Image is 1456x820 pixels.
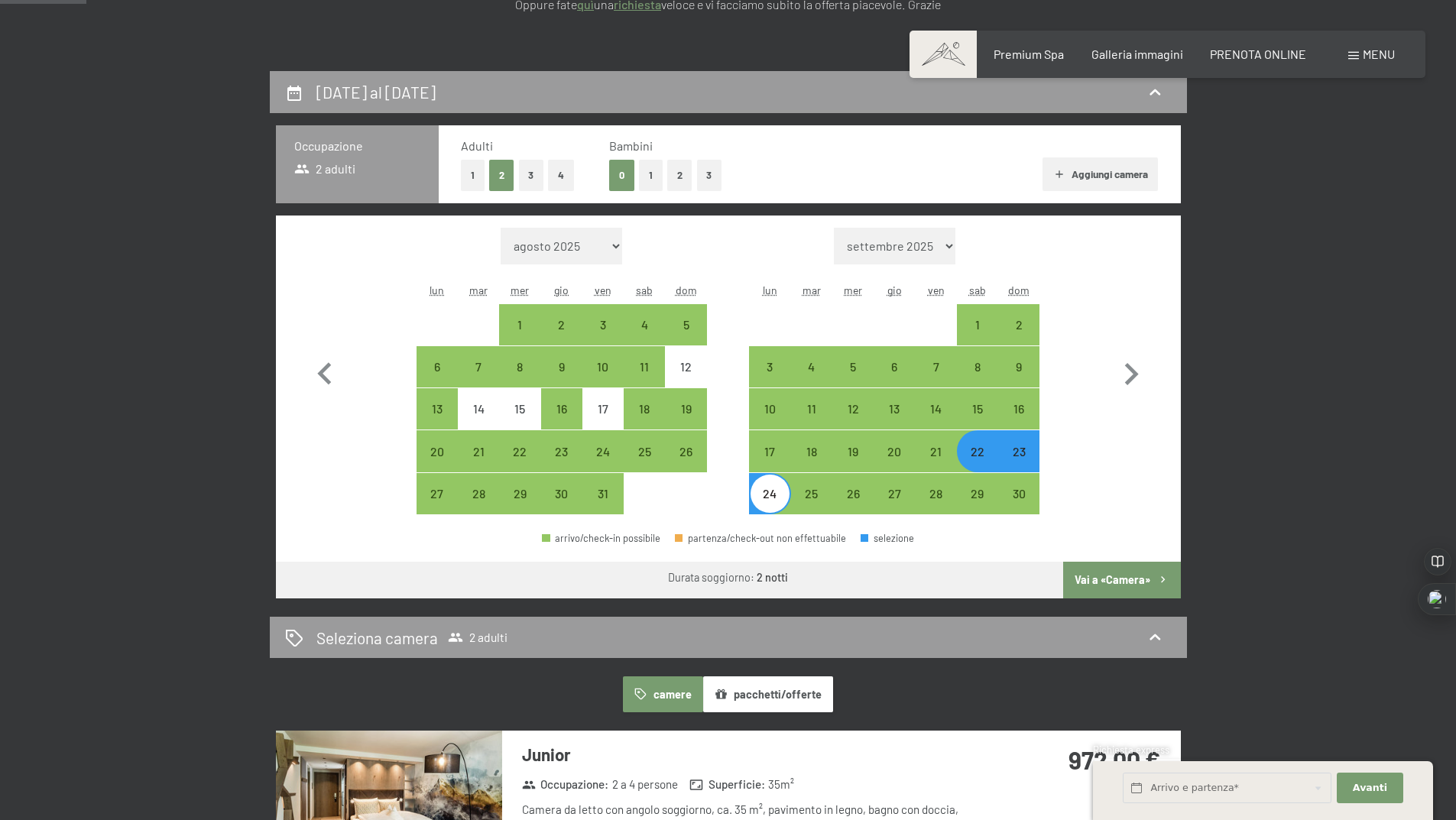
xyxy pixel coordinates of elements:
div: 18 [625,403,663,441]
div: 2 [543,319,581,357]
div: 7 [916,361,955,399]
div: partenza/check-out non effettuabile [675,533,846,543]
div: Fri Nov 28 2025 [915,473,956,514]
div: arrivo/check-in possibile [582,346,624,387]
abbr: martedì [803,284,821,297]
div: arrivo/check-in possibile [541,388,582,429]
div: 21 [459,446,498,484]
div: arrivo/check-in possibile [458,473,499,514]
div: Wed Nov 12 2025 [832,388,874,429]
div: 13 [875,403,913,441]
div: Thu Oct 09 2025 [541,346,582,387]
div: 26 [834,488,872,526]
div: 27 [418,488,456,526]
button: Mese successivo [1109,228,1153,515]
div: arrivo/check-in possibile [541,346,582,387]
div: 28 [916,488,955,526]
div: 7 [459,361,498,399]
div: Mon Oct 27 2025 [417,473,458,514]
div: Sun Nov 23 2025 [998,430,1039,472]
div: Sat Nov 29 2025 [957,473,998,514]
div: 17 [584,403,622,441]
div: Sat Oct 25 2025 [624,430,665,472]
div: arrivo/check-in possibile [624,304,665,345]
div: Tue Oct 14 2025 [458,388,499,429]
abbr: martedì [469,284,488,297]
abbr: sabato [969,284,986,297]
span: 35 m² [768,776,794,792]
div: 12 [834,403,872,441]
div: arrivo/check-in non effettuabile [458,388,499,429]
button: 3 [519,160,544,191]
abbr: domenica [676,284,697,297]
div: Wed Nov 19 2025 [832,430,874,472]
div: arrivo/check-in possibile [417,473,458,514]
div: Sun Nov 02 2025 [998,304,1039,345]
button: 2 [489,160,514,191]
div: arrivo/check-in possibile [791,473,832,514]
h2: Seleziona camera [316,627,438,649]
abbr: lunedì [430,284,444,297]
div: arrivo/check-in possibile [582,473,624,514]
div: Mon Oct 20 2025 [417,430,458,472]
div: Wed Oct 29 2025 [499,473,540,514]
div: Fri Oct 03 2025 [582,304,624,345]
button: Avanti [1337,773,1402,804]
div: 4 [793,361,831,399]
div: 22 [501,446,539,484]
button: camere [623,676,702,711]
h3: Junior [522,743,977,767]
abbr: giovedì [887,284,902,297]
div: arrivo/check-in possibile [874,388,915,429]
div: Thu Oct 16 2025 [541,388,582,429]
div: 14 [916,403,955,441]
div: arrivo/check-in possibile [582,430,624,472]
div: Sun Oct 05 2025 [665,304,706,345]
div: 15 [501,403,539,441]
div: arrivo/check-in possibile [957,388,998,429]
div: 24 [751,488,789,526]
div: 19 [834,446,872,484]
div: arrivo/check-in possibile [957,473,998,514]
abbr: mercoledì [844,284,862,297]
div: arrivo/check-in possibile [499,304,540,345]
div: Wed Oct 08 2025 [499,346,540,387]
div: Sun Oct 19 2025 [665,388,706,429]
div: 1 [501,319,539,357]
div: 14 [459,403,498,441]
div: Tue Nov 04 2025 [791,346,832,387]
div: 17 [751,446,789,484]
div: Sat Nov 08 2025 [957,346,998,387]
button: 0 [609,160,634,191]
div: Sat Nov 22 2025 [957,430,998,472]
div: Thu Oct 23 2025 [541,430,582,472]
div: arrivo/check-in possibile [832,473,874,514]
div: Thu Oct 02 2025 [541,304,582,345]
div: arrivo/check-in possibile [915,388,956,429]
button: 3 [697,160,722,191]
div: arrivo/check-in possibile [998,346,1039,387]
button: pacchetti/offerte [703,676,833,711]
div: 28 [459,488,498,526]
div: 31 [584,488,622,526]
div: arrivo/check-in possibile [749,388,790,429]
div: Thu Nov 06 2025 [874,346,915,387]
div: 21 [916,446,955,484]
abbr: sabato [636,284,653,297]
button: 1 [639,160,663,191]
div: 25 [625,446,663,484]
div: Mon Nov 17 2025 [749,430,790,472]
div: Sat Nov 01 2025 [957,304,998,345]
div: 3 [584,319,622,357]
a: PRENOTA ONLINE [1210,47,1306,61]
div: arrivo/check-in possibile [832,430,874,472]
div: arrivo/check-in possibile [998,473,1039,514]
a: Premium Spa [994,47,1064,61]
button: 4 [548,160,574,191]
b: 2 notti [757,571,788,584]
span: 2 adulti [448,630,507,645]
div: Thu Nov 27 2025 [874,473,915,514]
div: 13 [418,403,456,441]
